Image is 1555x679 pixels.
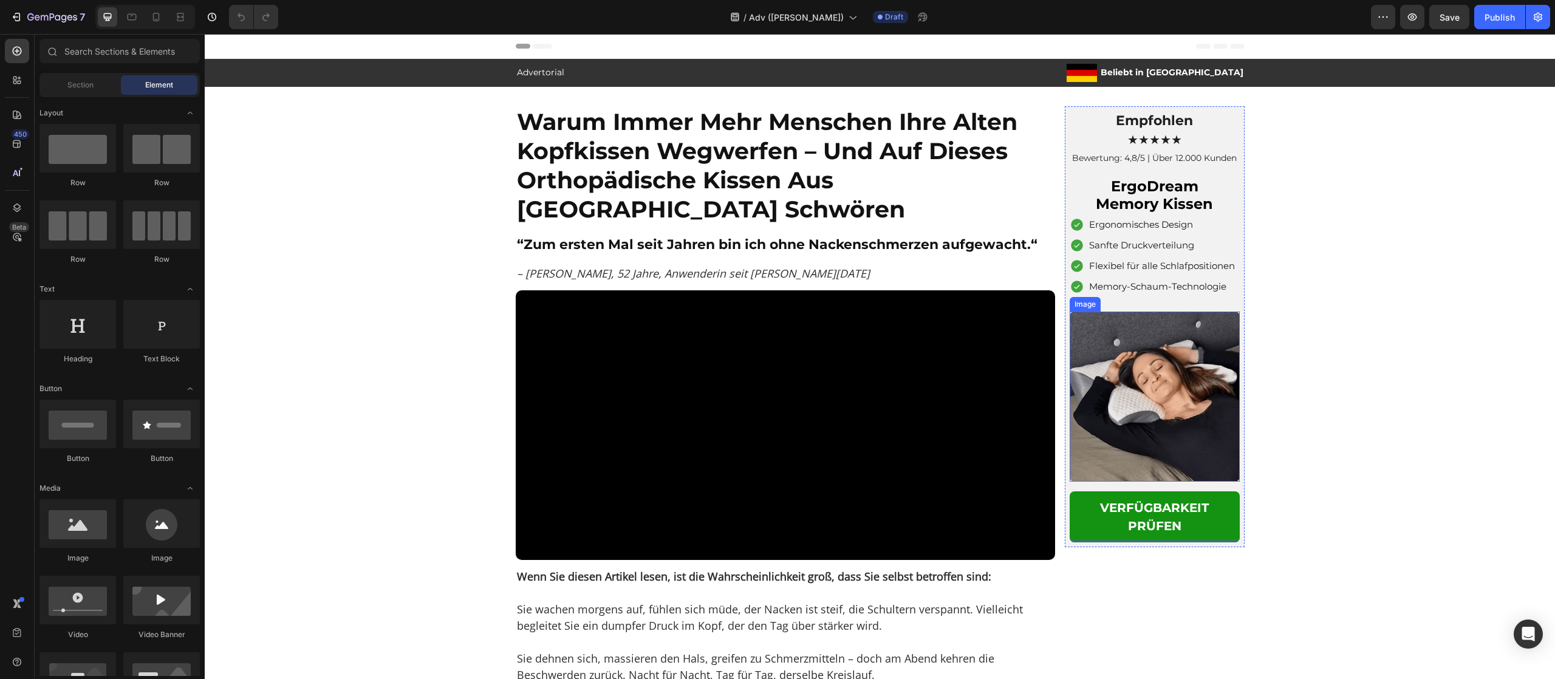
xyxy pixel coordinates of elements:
div: Button [39,453,116,464]
div: Row [39,177,116,188]
div: Heading [39,353,116,364]
p: Bewertung: 4,8/5 | Über 12.000 Kunden [866,116,1034,132]
strong: ErgoDream [906,143,994,161]
div: Undo/Redo [229,5,278,29]
input: Search Sections & Elements [39,39,200,63]
p: ★★★★★ [866,98,1034,114]
span: Button [39,383,62,394]
p: Sie wachen morgens auf, fühlen sich müde, der Nacken ist steif, die Schultern verspannt. Vielleic... [312,567,849,600]
p: Sie dehnen sich, massieren den Hals, greifen zu Schmerzmitteln – doch am Abend kehren die Beschwe... [312,616,849,649]
span: Text [39,284,55,295]
p: – [PERSON_NAME], 52 Jahre, Anwenderin seit [PERSON_NAME][DATE] [312,231,849,248]
img: Klarna_Payment_Badge_1d711ea9-4f66-4f00-a947-9e616ea671ff_200x.svg [708,6,728,17]
p: Flexibel für alle Schlafpositionen [884,223,1030,241]
span: Media [39,483,61,494]
video: Video [311,256,850,526]
p: 7 [80,10,85,24]
div: Row [39,254,116,265]
span: 0 [1529,38,1533,48]
span: Section [67,80,94,90]
button: Save [1429,5,1469,29]
div: Text Block [123,353,200,364]
span: Kissenvergleich [221,40,285,51]
a: Kissenvergleich [214,33,292,58]
div: Open Intercom Messenger [1514,619,1543,649]
a: VERFÜGBARKEIT PRÜFEN [865,457,1035,508]
div: Publish [1485,11,1515,24]
span: / [743,11,747,24]
div: Beta [9,222,29,232]
p: VERFÜGBARKEIT PRÜFEN [880,465,1020,501]
p: Memory-Schaum-Technologie [884,244,1030,261]
div: Row [123,254,200,265]
p: Empfohlen [866,78,1034,95]
strong: Memory Kissen [891,161,1008,179]
img: Versand_Badge_Akuendigungsleiste_41cee99f-63f2-44df-a9b7-e525a3dfb742_200x.png [199,4,214,19]
span: Save [1440,12,1460,22]
div: Button [123,453,200,464]
button: 7 [5,5,91,29]
p: warum immer mehr menschen ihre alten kopfkissen wegwerfen – und auf dieses orthopädische kissen a... [312,73,849,190]
span: Wissenwertes [149,40,206,51]
a: OrthoLeben [682,23,873,69]
summary: Unsere Produkte [50,33,142,58]
div: Video [39,629,116,640]
span: Toggle open [180,479,200,498]
span: Home [18,40,43,51]
strong: Wenn Sie diesen Artikel lesen, ist die Wahrscheinlichkeit groß, dass Sie selbst betroffen sind: [312,535,787,550]
img: Zufriedene_Kunden_Badge_Ankuendigungsleiste_8d601100-8f5b-4148-825d-d327e0b47e2b_200x.png [1223,7,1232,16]
img: gempages_560367684160586837-a99dcb6e-1b81-4243-aa27-e5b4dc59dfba.webp [865,278,1035,448]
a: Wissenwertes [142,33,213,58]
span: Adv ([PERSON_NAME]) [749,11,844,24]
span: 30 Tage später bezahlen [731,6,847,16]
span: Toggle open [180,103,200,123]
p: “Zum ersten Mal seit Jahren bin ich ohne Nackenschmerzen aufgewacht.“ [312,200,849,222]
p: Sanfte Druckverteilung [884,203,1030,220]
span: Über 15.236 [PERSON_NAME] [1235,6,1372,16]
span: Toggle open [180,379,200,398]
span: Draft [885,12,903,22]
span: Kostenloser Versand [217,6,316,16]
div: Image [123,553,200,564]
span: Layout [39,107,63,118]
span: Toggle open [180,279,200,299]
iframe: Design area [205,34,1555,679]
span: Unsere Produkte [57,40,125,51]
span: Element [145,80,173,90]
a: Home [11,33,50,58]
div: Image [39,553,116,564]
div: Image [867,265,894,276]
div: 450 [12,129,29,139]
div: Row [123,177,200,188]
img: OrthoLeben [686,28,869,64]
button: Publish [1474,5,1525,29]
p: Ergonomisches Design [884,182,1030,199]
div: Video Banner [123,629,200,640]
